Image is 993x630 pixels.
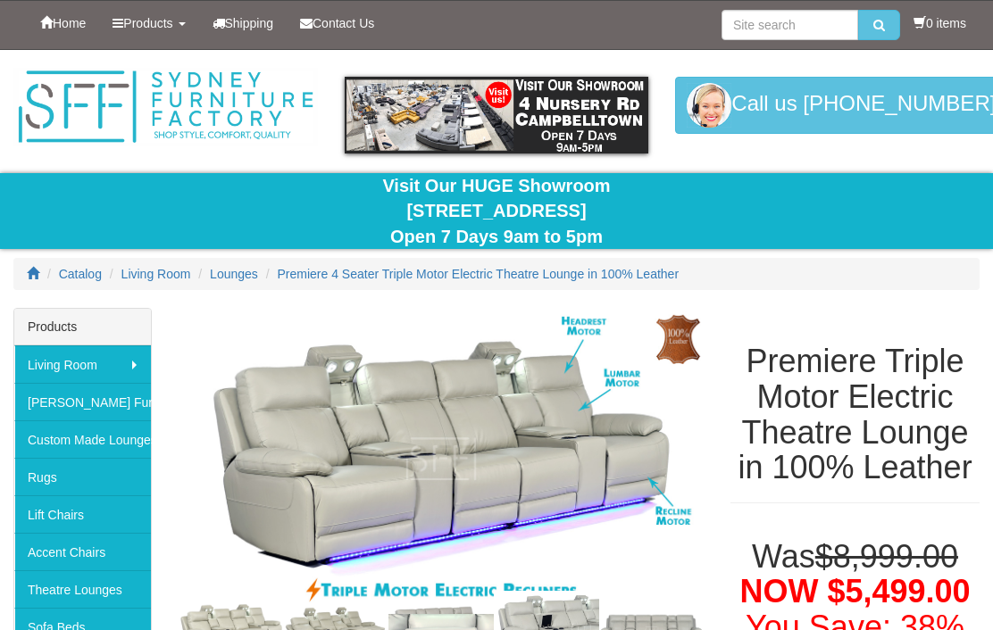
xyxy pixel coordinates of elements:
a: Shipping [199,1,288,46]
span: Shipping [225,16,274,30]
span: Contact Us [313,16,374,30]
a: Contact Us [287,1,388,46]
div: Visit Our HUGE Showroom [STREET_ADDRESS] Open 7 Days 9am to 5pm [13,173,980,250]
img: Sydney Furniture Factory [13,68,318,146]
a: [PERSON_NAME] Furniture [14,383,151,420]
a: Theatre Lounges [14,570,151,608]
a: Lift Chairs [14,495,151,533]
a: Living Room [14,345,151,383]
span: Home [53,16,86,30]
a: Rugs [14,458,151,495]
a: Accent Chairs [14,533,151,570]
li: 0 items [914,14,966,32]
input: Site search [722,10,858,40]
img: showroom.gif [345,77,649,153]
span: NOW $5,499.00 [739,573,970,609]
a: Lounges [210,267,258,281]
a: Premiere 4 Seater Triple Motor Electric Theatre Lounge in 100% Leather [278,267,680,281]
a: Products [99,1,198,46]
del: $8,999.00 [815,538,958,575]
a: Living Room [121,267,191,281]
a: Catalog [59,267,102,281]
h1: Premiere Triple Motor Electric Theatre Lounge in 100% Leather [730,344,980,485]
a: Home [27,1,99,46]
span: Products [123,16,172,30]
div: Products [14,309,151,345]
a: Custom Made Lounges [14,420,151,458]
